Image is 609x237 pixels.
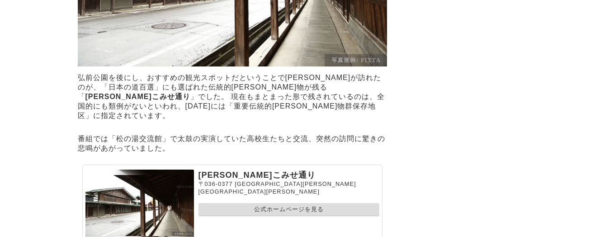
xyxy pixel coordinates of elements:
a: 公式ホームページを見る [198,203,379,216]
p: [PERSON_NAME]こみせ通り [198,170,379,180]
span: 〒036-0377 [198,180,233,187]
p: 弘前公園を後にし、おすすめの観光スポットだということで[PERSON_NAME]が訪れたのが、「日本の道百選」にも選ばれた伝統的[PERSON_NAME]物が残る「 」でした。 現在もまとまった... [78,71,387,123]
span: [GEOGRAPHIC_DATA][PERSON_NAME][GEOGRAPHIC_DATA][PERSON_NAME] [198,180,356,195]
strong: [PERSON_NAME]こみせ通り [85,93,190,100]
p: 番組では「松の湯交流館」で太鼓の実演していた高校生たちと交流、突然の訪問に驚きの悲鳴があがっていました。 [78,132,387,156]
